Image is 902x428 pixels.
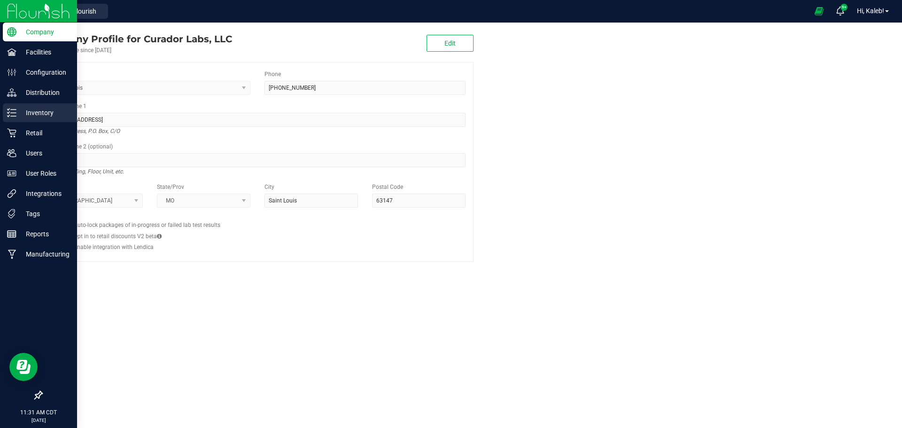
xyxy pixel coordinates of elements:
input: Suite, Building, Unit, etc. [49,153,466,167]
inline-svg: Users [7,148,16,158]
h2: Configs [49,215,466,221]
div: Curador Labs, LLC [41,32,232,46]
inline-svg: Inventory [7,108,16,117]
iframe: Resource center [9,353,38,381]
inline-svg: Company [7,27,16,37]
input: (123) 456-7890 [264,81,466,95]
input: Postal Code [372,194,466,208]
inline-svg: Manufacturing [7,249,16,259]
label: State/Prov [157,183,184,191]
p: Inventory [16,107,73,118]
inline-svg: Retail [7,128,16,138]
p: Tags [16,208,73,219]
p: Distribution [16,87,73,98]
p: Users [16,148,73,159]
span: 9+ [842,6,846,9]
label: Opt in to retail discounts V2 beta [74,232,162,241]
div: Account active since [DATE] [41,46,232,54]
label: Auto-lock packages of in-progress or failed lab test results [74,221,220,229]
button: Edit [427,35,474,52]
p: Company [16,26,73,38]
span: Open Ecommerce Menu [809,2,830,20]
inline-svg: Tags [7,209,16,218]
p: User Roles [16,168,73,179]
inline-svg: Distribution [7,88,16,97]
label: Address Line 2 (optional) [49,142,113,151]
label: Phone [264,70,281,78]
i: Suite, Building, Floor, Unit, etc. [49,166,124,177]
p: Integrations [16,188,73,199]
inline-svg: Facilities [7,47,16,57]
p: [DATE] [4,417,73,424]
p: Facilities [16,47,73,58]
p: Reports [16,228,73,240]
label: Enable integration with Lendica [74,243,154,251]
span: Hi, Kaleb! [857,7,884,15]
input: Address [49,113,466,127]
inline-svg: Configuration [7,68,16,77]
label: City [264,183,274,191]
p: Retail [16,127,73,139]
inline-svg: User Roles [7,169,16,178]
inline-svg: Integrations [7,189,16,198]
span: Edit [444,39,456,47]
p: Configuration [16,67,73,78]
p: Manufacturing [16,249,73,260]
input: City [264,194,358,208]
inline-svg: Reports [7,229,16,239]
label: Postal Code [372,183,403,191]
p: 11:31 AM CDT [4,408,73,417]
i: Street address, P.O. Box, C/O [49,125,120,137]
